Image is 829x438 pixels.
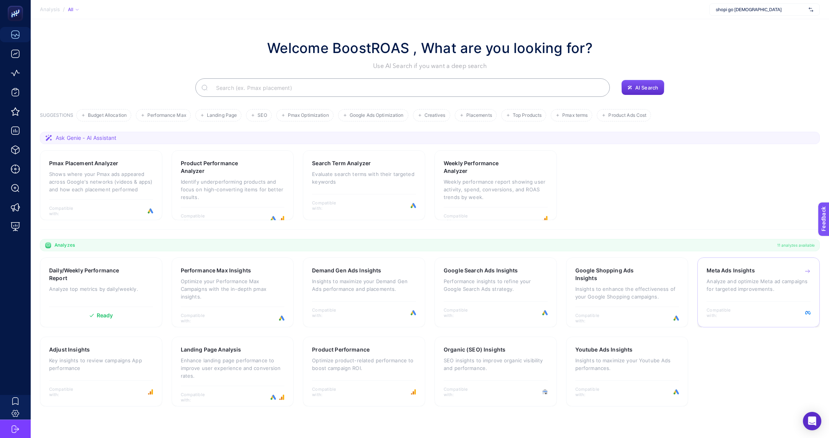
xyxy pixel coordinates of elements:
span: Compatible with: [312,307,347,318]
p: Optimize product-related performance to boost campaign ROI. [312,357,416,372]
span: 11 analyzes available [777,242,815,248]
p: Insights to maximize your Demand Gen Ads performance and placements. [312,277,416,293]
span: Compatible with: [444,213,478,224]
span: Top Products [513,113,542,118]
h3: Pmax Placement Analyzer [49,159,118,167]
p: Identify underperforming products and focus on high-converting items for better results. [181,178,285,201]
span: Compatible with: [707,307,741,318]
p: SEO insights to improve organic visibility and performance. [444,357,548,372]
h1: Welcome BoostROAS , What are you looking for? [267,38,593,58]
a: Landing Page AnalysisEnhance landing page performance to improve user experience and conversion r... [172,337,294,406]
a: Product PerformanceOptimize product-related performance to boost campaign ROI.Compatible with: [303,337,425,406]
span: Compatible with: [575,313,610,324]
span: / [63,6,65,12]
h3: Daily/Weekly Performance Report [49,267,129,282]
span: Analyzes [54,242,75,248]
a: Weekly Performance AnalyzerWeekly performance report showing user activity, spend, conversions, a... [434,150,557,220]
span: Performance Max [147,113,186,118]
span: Compatible with: [312,387,347,397]
span: Compatible with: [444,307,478,318]
h3: Demand Gen Ads Insights [312,267,381,274]
div: All [68,7,79,13]
p: Insights to maximize your Youtube Ads performances. [575,357,679,372]
a: Daily/Weekly Performance ReportAnalyze top metrics by daily/weekly.Ready [40,257,162,327]
span: Compatible with: [49,206,84,216]
span: Product Ads Cost [608,113,646,118]
a: Pmax Placement AnalyzerShows where your Pmax ads appeared across Google's networks (videos & apps... [40,150,162,220]
span: Compatible with: [575,387,610,397]
a: Product Performance AnalyzerIdentify underperforming products and focus on high-converting items ... [172,150,294,220]
span: Compatible with: [181,392,215,403]
a: Google Shopping Ads InsightsInsights to enhance the effectiveness of your Google Shopping campaig... [566,257,689,327]
p: Shows where your Pmax ads appeared across Google's networks (videos & apps) and how each placemen... [49,170,153,193]
span: Google Ads Optimization [350,113,404,118]
a: Organic (SEO) InsightsSEO insights to improve organic visibility and performance.Compatible with: [434,337,557,406]
h3: Product Performance Analyzer [181,159,260,175]
p: Use AI Search if you want a deep search [267,61,593,71]
span: Compatible with: [444,387,478,397]
h3: Google Shopping Ads Insights [575,267,655,282]
a: Google Search Ads InsightsPerformance insights to refine your Google Search Ads strategy.Compatib... [434,257,557,327]
h3: Landing Page Analysis [181,346,241,353]
a: Performance Max InsightsOptimize your Performance Max Campaigns with the in-depth pmax insights.C... [172,257,294,327]
p: Insights to enhance the effectiveness of your Google Shopping campaigns. [575,285,679,300]
h3: Weekly Performance Analyzer [444,159,523,175]
button: AI Search [621,80,664,95]
span: Ask Genie - AI Assistant [56,134,116,142]
span: AI Search [635,85,658,91]
span: Compatible with: [312,200,347,211]
p: Weekly performance report showing user activity, spend, conversions, and ROAS trends by week. [444,178,548,201]
p: Enhance landing page performance to improve user experience and conversion rates. [181,357,285,380]
span: Compatible with: [181,313,215,324]
div: Open Intercom Messenger [803,412,821,430]
span: Analysis [40,7,60,13]
h3: Meta Ads Insights [707,267,755,274]
span: Pmax Optimization [288,113,329,118]
span: Compatible with: [181,213,215,224]
p: Key insights to review campaigns App performance [49,357,153,372]
a: Youtube Ads InsightsInsights to maximize your Youtube Ads performances.Compatible with: [566,337,689,406]
span: Placements [466,113,492,118]
p: Analyze and optimize Meta ad campaigns for targeted improvements. [707,277,811,293]
p: Analyze top metrics by daily/weekly. [49,285,153,293]
p: Evaluate search terms with their targeted keywords [312,170,416,186]
span: Ready [97,313,113,318]
h3: Youtube Ads Insights [575,346,633,353]
img: svg%3e [809,6,813,13]
span: SEO [258,113,267,118]
span: Compatible with: [49,387,84,397]
span: shopi go [DEMOGRAPHIC_DATA] [716,7,806,13]
h3: Adjust Insights [49,346,90,353]
input: Search [210,77,604,98]
h3: Google Search Ads Insights [444,267,518,274]
a: Adjust InsightsKey insights to review campaigns App performanceCompatible with: [40,337,162,406]
a: Demand Gen Ads InsightsInsights to maximize your Demand Gen Ads performance and placements.Compat... [303,257,425,327]
span: Feedback [5,2,29,8]
p: Optimize your Performance Max Campaigns with the in-depth pmax insights. [181,277,285,300]
p: Performance insights to refine your Google Search Ads strategy. [444,277,548,293]
h3: SUGGESTIONS [40,112,73,121]
a: Meta Ads InsightsAnalyze and optimize Meta ad campaigns for targeted improvements.Compatible with: [697,257,820,327]
span: Pmax terms [562,113,588,118]
h3: Performance Max Insights [181,267,251,274]
h3: Organic (SEO) Insights [444,346,505,353]
h3: Product Performance [312,346,370,353]
a: Search Term AnalyzerEvaluate search terms with their targeted keywordsCompatible with: [303,150,425,220]
span: Landing Page [207,113,237,118]
span: Creatives [424,113,446,118]
h3: Search Term Analyzer [312,159,371,167]
span: Budget Allocation [88,113,127,118]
